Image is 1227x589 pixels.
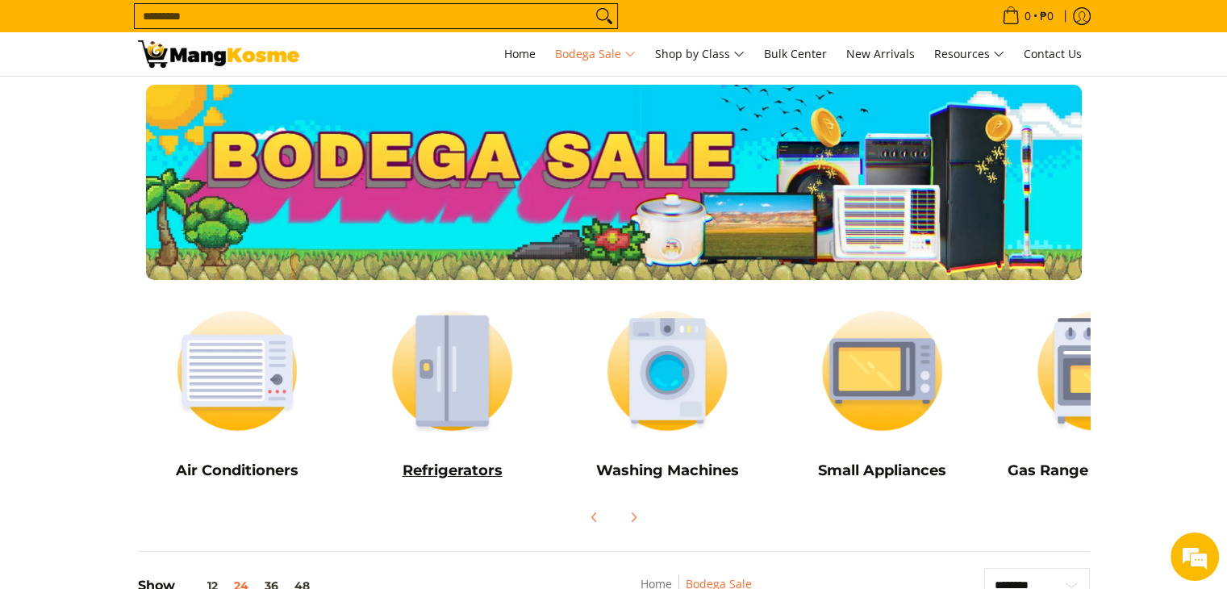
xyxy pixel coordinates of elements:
[1022,10,1033,22] span: 0
[353,462,552,480] h5: Refrigerators
[756,32,835,76] a: Bulk Center
[504,46,536,61] span: Home
[496,32,544,76] a: Home
[138,462,337,480] h5: Air Conditioners
[998,296,1197,491] a: Cookers Gas Range and Cookers
[547,32,644,76] a: Bodega Sale
[655,44,745,65] span: Shop by Class
[997,7,1058,25] span: •
[998,296,1197,445] img: Cookers
[353,296,552,445] img: Refrigerators
[934,44,1004,65] span: Resources
[846,46,915,61] span: New Arrivals
[998,462,1197,480] h5: Gas Range and Cookers
[764,46,827,61] span: Bulk Center
[1037,10,1056,22] span: ₱0
[353,296,552,491] a: Refrigerators Refrigerators
[138,40,299,68] img: Bodega Sale l Mang Kosme: Cost-Efficient &amp; Quality Home Appliances
[568,462,767,480] h5: Washing Machines
[783,296,982,491] a: Small Appliances Small Appliances
[315,32,1090,76] nav: Main Menu
[616,499,651,535] button: Next
[783,296,982,445] img: Small Appliances
[926,32,1012,76] a: Resources
[568,296,767,445] img: Washing Machines
[577,499,612,535] button: Previous
[555,44,636,65] span: Bodega Sale
[591,4,617,28] button: Search
[1024,46,1082,61] span: Contact Us
[568,296,767,491] a: Washing Machines Washing Machines
[783,462,982,480] h5: Small Appliances
[138,296,337,491] a: Air Conditioners Air Conditioners
[647,32,753,76] a: Shop by Class
[838,32,923,76] a: New Arrivals
[138,296,337,445] img: Air Conditioners
[1016,32,1090,76] a: Contact Us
